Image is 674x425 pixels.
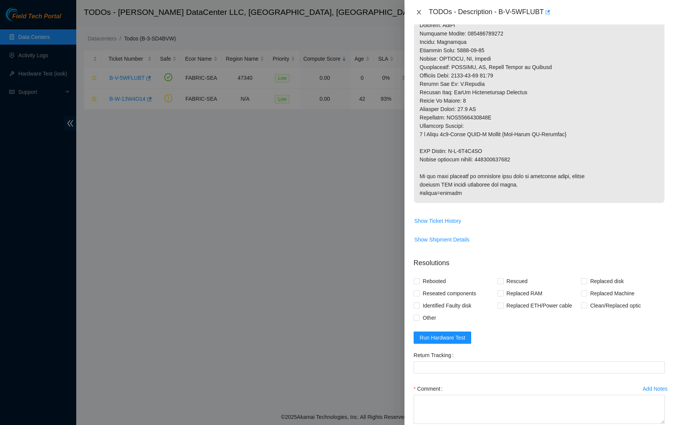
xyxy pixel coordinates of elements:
[416,9,422,15] span: close
[420,275,449,287] span: Rebooted
[587,275,627,287] span: Replaced disk
[414,383,446,395] label: Comment
[642,383,668,395] button: Add Notes
[587,299,644,312] span: Clean/Replaced optic
[414,9,424,16] button: Close
[504,275,531,287] span: Rescued
[420,333,465,342] span: Run Hardware Test
[414,233,470,246] button: Show Shipment Details
[414,395,665,424] textarea: Comment
[504,287,546,299] span: Replaced RAM
[420,299,475,312] span: Identified Faulty disk
[414,235,470,244] span: Show Shipment Details
[414,252,665,268] p: Resolutions
[414,332,472,344] button: Run Hardware Test
[420,287,479,299] span: Reseated components
[414,217,461,225] span: Show Ticket History
[587,287,637,299] span: Replaced Machine
[429,6,665,18] div: TODOs - Description - B-V-5WFLUBT
[420,312,439,324] span: Other
[414,349,457,361] label: Return Tracking
[414,361,665,373] input: Return Tracking
[643,386,668,391] div: Add Notes
[504,299,575,312] span: Replaced ETH/Power cable
[414,215,462,227] button: Show Ticket History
